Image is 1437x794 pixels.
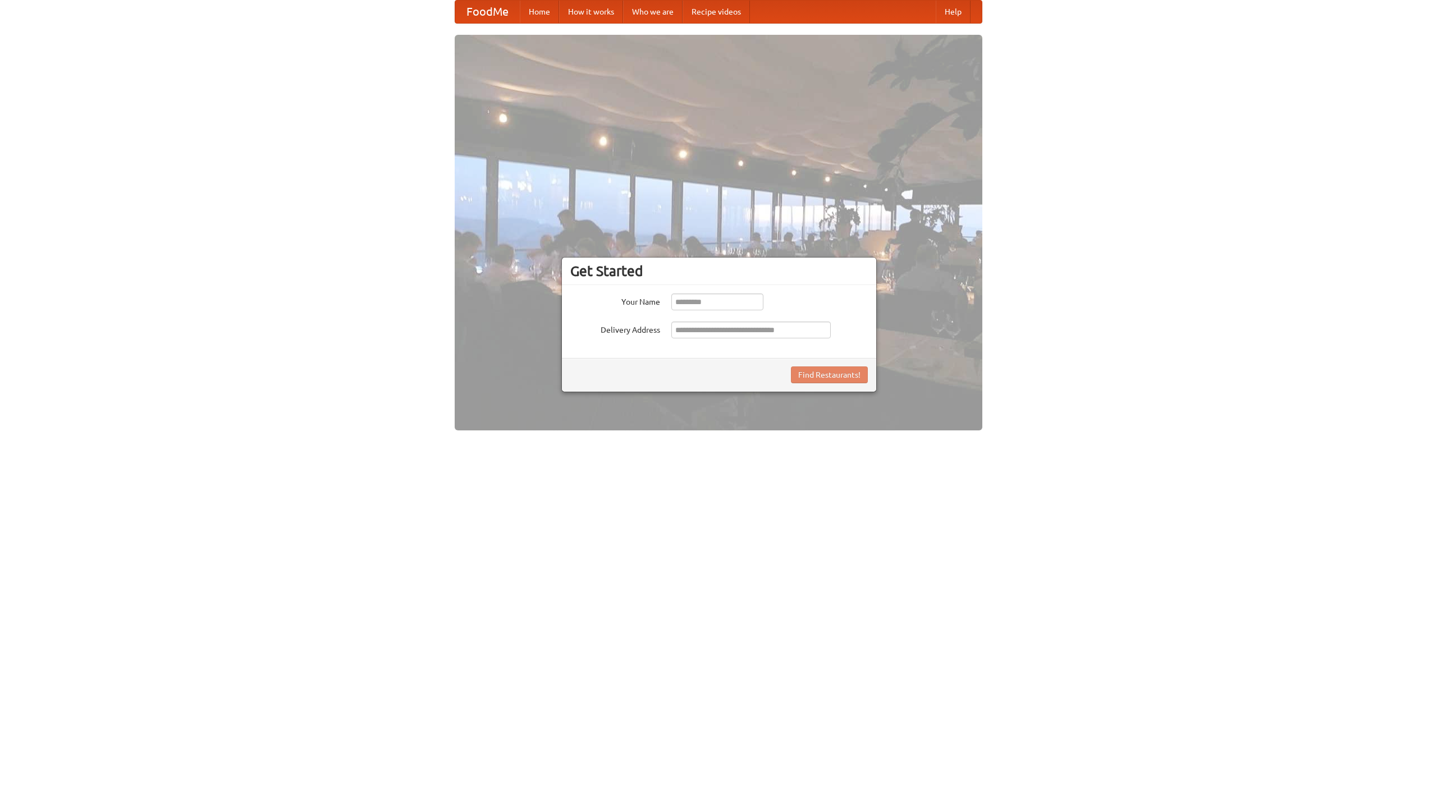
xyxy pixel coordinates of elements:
a: Home [520,1,559,23]
button: Find Restaurants! [791,366,868,383]
a: Help [936,1,971,23]
label: Delivery Address [570,322,660,336]
a: Who we are [623,1,683,23]
a: FoodMe [455,1,520,23]
a: How it works [559,1,623,23]
label: Your Name [570,293,660,307]
a: Recipe videos [683,1,750,23]
h3: Get Started [570,263,868,279]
